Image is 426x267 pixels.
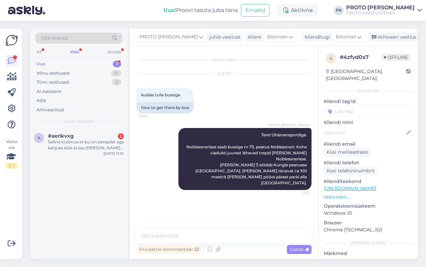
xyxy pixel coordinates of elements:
p: Vaata edasi ... [324,194,413,200]
div: Privaatne kommentaar [136,245,201,254]
div: Küsi telefoninumbrit [324,166,377,175]
span: PROTO [PERSON_NAME] [268,123,310,128]
p: Kliendi tag'id [324,98,413,105]
span: kuidas tulla bussiga [141,92,180,97]
span: Estonian [336,33,356,41]
div: PROTO [PERSON_NAME] [346,5,415,10]
span: 12:31 [285,190,310,195]
div: [DATE] [136,71,312,77]
span: PROTO [PERSON_NAME] [139,33,198,41]
div: [GEOGRAPHIC_DATA], [GEOGRAPHIC_DATA] [326,68,406,82]
div: Minu vestlused [37,70,70,77]
div: Uus [37,61,45,67]
p: Kliendi telefon [324,159,413,166]
span: Estonian [267,33,288,41]
div: how to get there by bus [136,102,194,113]
img: Askly Logo [5,34,18,47]
div: PK [334,6,343,15]
p: Windows 10 [324,210,413,217]
p: Brauser [324,219,413,226]
div: Küsi meiliaadressi [324,148,371,157]
span: Otsi kliente [41,35,68,42]
div: Web [69,48,81,56]
div: Socials [106,48,122,56]
div: PROTO AVASTUSTEHAS [346,10,415,16]
div: All [35,48,43,56]
b: Uus! [163,7,176,13]
div: Arhiveeritud [37,107,64,113]
p: Kliendi email [324,141,413,148]
div: Kliendi info [324,88,413,94]
span: #aerikvxg [48,133,74,139]
p: Märkmed [324,250,413,257]
input: Lisa tag [324,106,413,116]
div: Vaata siia [5,139,17,169]
div: [DATE] 13:32 [104,151,124,156]
input: Lisa nimi [324,129,405,136]
div: [PERSON_NAME] [324,240,413,246]
div: Aktiivne [278,4,318,16]
div: Selline küsimus et kui on perepilet aga kahjuks kõik ei saa [PERSON_NAME] [PERSON_NAME] ajaliselt... [48,139,124,151]
div: Proovi tasuta juba täna: [163,6,238,14]
div: 2 / 3 [5,163,17,169]
span: Saada [290,246,309,252]
button: Emailid [241,4,270,17]
p: Kliendi nimi [324,119,413,126]
div: Vestlus algas [136,57,312,63]
div: 1 [113,61,121,67]
div: 11 [111,70,121,77]
p: Operatsioonisüsteem [324,203,413,210]
div: 2 [112,79,121,86]
div: Arhiveeri vestlus [368,33,419,42]
a: PROTO [PERSON_NAME]PROTO AVASTUSTEHAS [346,5,422,16]
div: # 4zfvd0x7 [340,53,381,61]
div: Klient [245,34,262,41]
span: Offline [381,54,411,61]
div: Kõik [37,97,46,104]
span: Uued vestlused [64,118,95,124]
a: [URL][DOMAIN_NAME] [324,185,376,191]
div: juhib vestlust [207,34,241,41]
span: 4 [329,56,332,61]
span: a [38,135,41,140]
div: AI Assistent [37,88,61,95]
p: Klienditeekond [324,178,413,185]
div: Klienditugi [302,34,330,41]
span: 12:08 [138,114,163,119]
p: Chrome [TECHNICAL_ID] [324,226,413,233]
div: Tiimi vestlused [37,79,69,86]
div: 2 [118,133,124,139]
